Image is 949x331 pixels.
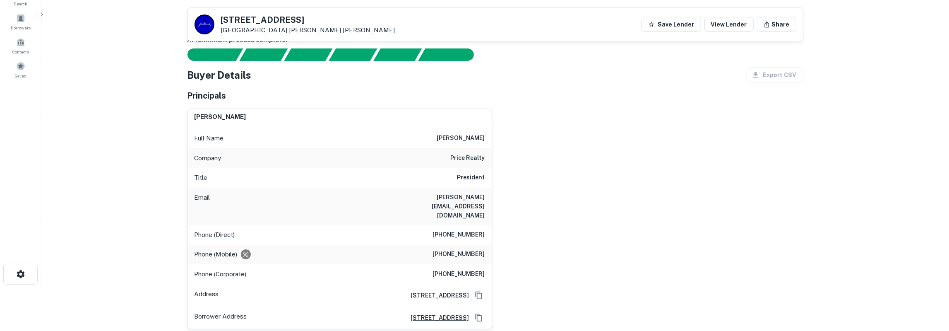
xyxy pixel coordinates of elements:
a: [PERSON_NAME] [PERSON_NAME] [289,27,395,34]
div: AI fulfillment process complete. [418,48,484,61]
h5: [STREET_ADDRESS] [221,16,395,24]
a: View Lender [704,17,754,32]
h6: price realty [451,153,485,163]
button: Copy Address [473,312,485,324]
h6: [PERSON_NAME] [195,112,246,122]
span: Saved [15,72,27,79]
h5: Principals [187,89,226,102]
h6: [PERSON_NAME] [437,133,485,143]
span: Search [14,0,28,7]
a: Contacts [2,34,39,57]
a: [STREET_ADDRESS] [404,291,469,300]
p: [GEOGRAPHIC_DATA] [221,27,395,34]
span: Contacts [12,48,29,55]
p: Phone (Mobile) [195,249,238,259]
h6: [PHONE_NUMBER] [433,230,485,240]
button: Save Lender [641,17,701,32]
p: Title [195,173,208,183]
div: Sending borrower request to AI... [178,48,240,61]
p: Email [195,193,210,220]
h6: [PHONE_NUMBER] [433,249,485,259]
button: Share [757,17,796,32]
h4: Buyer Details [187,68,252,82]
p: Full Name [195,133,224,143]
div: Requests to not be contacted at this number [241,249,251,259]
h6: [PERSON_NAME][EMAIL_ADDRESS][DOMAIN_NAME] [386,193,485,220]
h6: [PHONE_NUMBER] [433,269,485,279]
p: Address [195,289,219,302]
div: Principals found, still searching for contact information. This may take time... [373,48,422,61]
iframe: Chat Widget [908,265,949,304]
p: Borrower Address [195,312,247,324]
div: Documents found, AI parsing details... [284,48,332,61]
span: Borrowers [11,24,31,31]
div: Principals found, AI now looking for contact information... [329,48,377,61]
div: Your request is received and processing... [239,48,288,61]
p: Phone (Corporate) [195,269,247,279]
p: Phone (Direct) [195,230,235,240]
button: Copy Address [473,289,485,302]
a: Saved [2,58,39,81]
a: Borrowers [2,10,39,33]
p: Company [195,153,221,163]
h6: President [457,173,485,183]
a: [STREET_ADDRESS] [404,313,469,322]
